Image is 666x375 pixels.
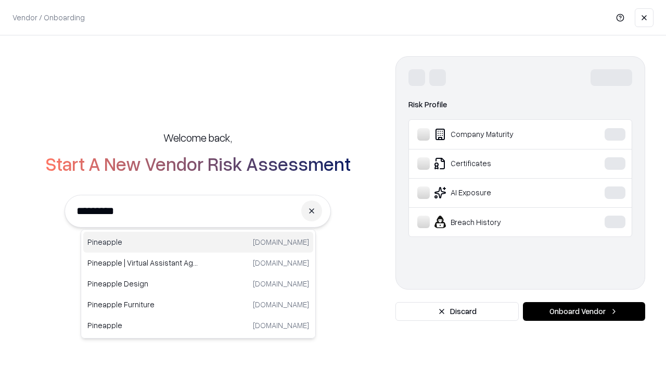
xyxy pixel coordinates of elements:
[87,236,198,247] p: Pineapple
[417,128,573,141] div: Company Maturity
[253,320,309,331] p: [DOMAIN_NAME]
[395,302,519,321] button: Discard
[417,157,573,170] div: Certificates
[45,153,351,174] h2: Start A New Vendor Risk Assessment
[253,299,309,310] p: [DOMAIN_NAME]
[253,278,309,289] p: [DOMAIN_NAME]
[12,12,85,23] p: Vendor / Onboarding
[81,229,316,339] div: Suggestions
[87,257,198,268] p: Pineapple | Virtual Assistant Agency
[87,278,198,289] p: Pineapple Design
[417,186,573,199] div: AI Exposure
[523,302,645,321] button: Onboard Vendor
[408,98,632,111] div: Risk Profile
[163,130,232,145] h5: Welcome back,
[87,320,198,331] p: Pineapple
[87,299,198,310] p: Pineapple Furniture
[253,257,309,268] p: [DOMAIN_NAME]
[253,236,309,247] p: [DOMAIN_NAME]
[417,216,573,228] div: Breach History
